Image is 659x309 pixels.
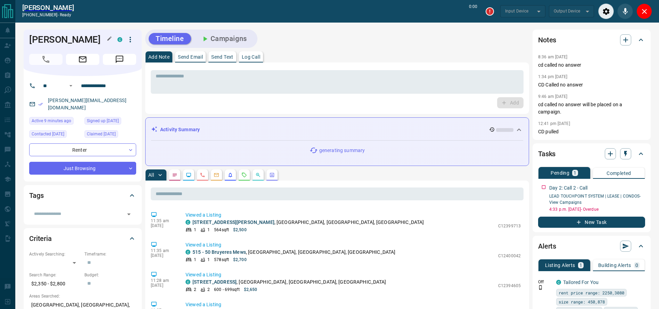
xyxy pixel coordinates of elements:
[84,117,136,127] div: Sun Apr 14 2024
[151,248,175,253] p: 11:35 am
[538,121,570,126] p: 12:41 pm [DATE]
[538,238,645,254] div: Alerts
[29,278,81,290] p: $2,350 - $2,800
[635,263,638,268] p: 0
[29,117,81,127] div: Fri Sep 12 2025
[117,37,122,42] div: condos.ca
[186,279,190,284] div: condos.ca
[211,55,233,59] p: Send Text
[214,257,229,263] p: 578 sqft
[66,54,99,65] span: Email
[186,271,521,278] p: Viewed a Listing
[469,3,477,19] p: 0:00
[214,172,219,178] svg: Emails
[556,280,561,285] div: condos.ca
[192,278,386,286] p: , [GEOGRAPHIC_DATA], [GEOGRAPHIC_DATA], [GEOGRAPHIC_DATA]
[207,227,210,233] p: 1
[29,233,52,244] h2: Criteria
[67,82,75,90] button: Open
[151,283,175,288] p: [DATE]
[241,172,247,178] svg: Requests
[186,241,521,249] p: Viewed a Listing
[551,170,569,175] p: Pending
[192,249,246,255] a: 515 - 50 Bruyeres Mews
[103,54,136,65] span: Message
[538,34,556,45] h2: Notes
[32,117,71,124] span: Active 9 minutes ago
[186,211,521,219] p: Viewed a Listing
[549,194,641,205] a: LEAD TOUCHPOINT SYSTEM | LEASE | CONDOS- View Campaigns
[319,147,365,154] p: generating summary
[545,263,575,268] p: Listing Alerts
[87,131,116,137] span: Claimed [DATE]
[29,272,81,278] p: Search Range:
[200,172,205,178] svg: Calls
[549,206,645,212] p: 4:33 p.m. [DATE] - Overdue
[574,170,576,175] p: 1
[538,145,645,162] div: Tasks
[538,285,543,290] svg: Push Notification Only
[214,286,239,293] p: 600 - 699 sqft
[194,33,254,44] button: Campaigns
[60,12,72,17] span: ready
[538,148,555,159] h2: Tasks
[598,3,614,19] div: Audio Settings
[242,55,260,59] p: Log Call
[87,117,119,124] span: Signed up [DATE]
[29,190,43,201] h2: Tags
[207,257,210,263] p: 1
[29,251,81,257] p: Actively Searching:
[186,250,190,254] div: condos.ca
[559,298,605,305] span: size range: 450,878
[149,33,191,44] button: Timeline
[29,34,107,45] h1: [PERSON_NAME]
[84,251,136,257] p: Timeframe:
[636,3,652,19] div: Close
[538,217,645,228] button: New Task
[538,128,645,135] p: CD pulled
[563,279,599,285] a: Tailored For You
[214,227,229,233] p: 564 sqft
[192,219,424,226] p: , [GEOGRAPHIC_DATA], [GEOGRAPHIC_DATA], [GEOGRAPHIC_DATA]
[148,173,154,177] p: All
[579,263,582,268] p: 1
[148,55,170,59] p: Add Note
[151,278,175,283] p: 11:28 am
[48,98,126,110] a: [PERSON_NAME][EMAIL_ADDRESS][DOMAIN_NAME]
[29,293,136,299] p: Areas Searched:
[151,223,175,228] p: [DATE]
[186,301,521,308] p: Viewed a Listing
[607,171,631,176] p: Completed
[538,32,645,48] div: Notes
[498,223,521,229] p: C12399713
[207,286,210,293] p: 2
[598,263,631,268] p: Building Alerts
[29,187,136,204] div: Tags
[29,230,136,247] div: Criteria
[538,94,568,99] p: 9:46 am [DATE]
[269,172,275,178] svg: Agent Actions
[538,241,556,252] h2: Alerts
[538,55,568,59] p: 8:36 am [DATE]
[172,172,178,178] svg: Notes
[124,209,134,219] button: Open
[160,126,200,133] p: Activity Summary
[29,162,136,175] div: Just Browsing
[538,74,568,79] p: 1:34 pm [DATE]
[192,249,395,256] p: , [GEOGRAPHIC_DATA], [GEOGRAPHIC_DATA], [GEOGRAPHIC_DATA]
[617,3,633,19] div: Mute
[186,220,190,225] div: condos.ca
[29,54,63,65] span: Call
[22,3,74,12] h2: [PERSON_NAME]
[194,286,196,293] p: 2
[192,219,274,225] a: [STREET_ADDRESS][PERSON_NAME]
[228,172,233,178] svg: Listing Alerts
[538,279,552,285] p: Off
[538,61,645,69] p: cd called no answer
[151,253,175,258] p: [DATE]
[194,257,196,263] p: 1
[38,102,43,107] svg: Email Verified
[178,55,203,59] p: Send Email
[233,257,247,263] p: $2,700
[151,123,523,136] div: Activity Summary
